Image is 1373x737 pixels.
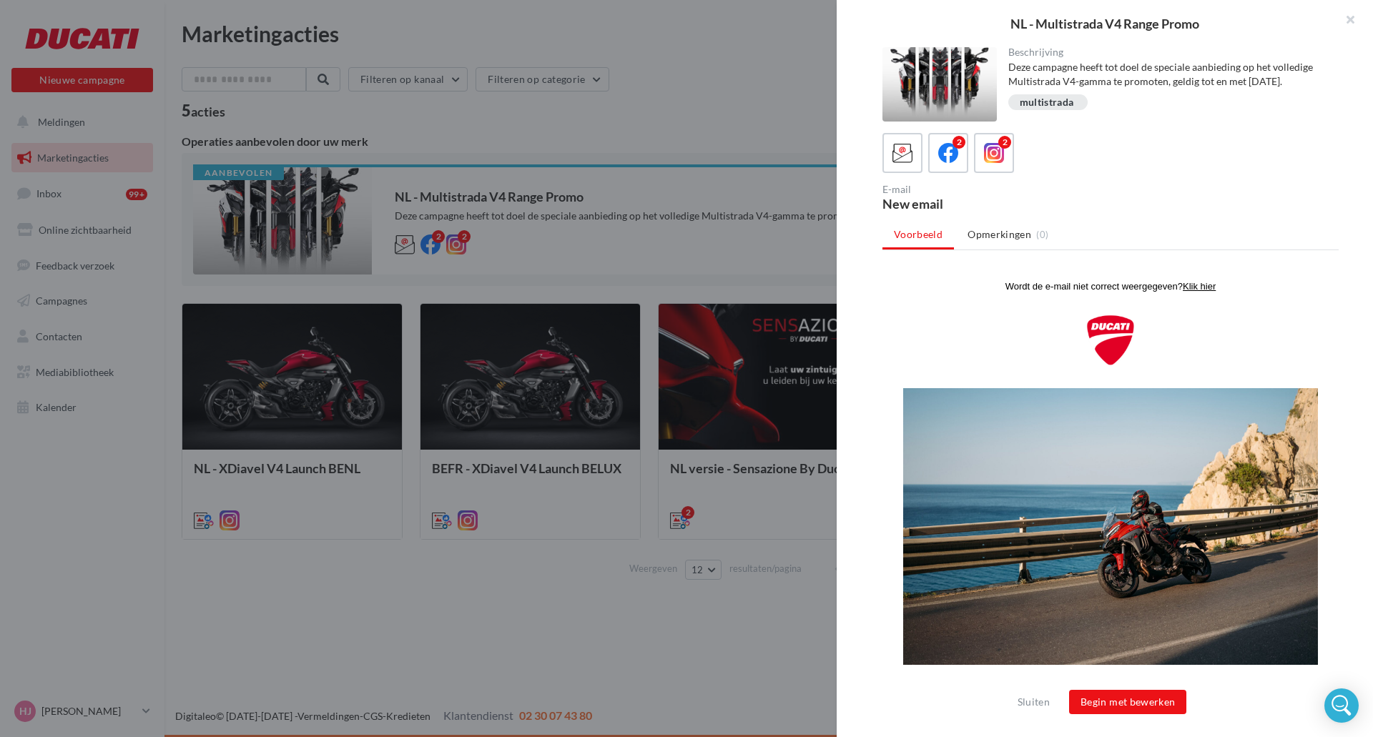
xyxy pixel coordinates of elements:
img: DM_Ducati_Multistrada_20240730_01795_UC688712_low.jpg [21,115,435,392]
img: Ducati_Shield_2D_W.png [203,41,253,94]
p: Wordt de e-mail niet correct weergegeven? [21,8,435,19]
div: 2 [953,136,965,149]
div: 2 [998,136,1011,149]
div: NL - Multistrada V4 Range Promo [860,17,1350,30]
div: E-mail [882,184,1105,194]
span: Opmerkingen [968,227,1031,242]
u: Klik hier [300,8,333,19]
button: Begin met bewerken [1069,690,1186,714]
div: Deze campagne heeft tot doel de speciale aanbieding op het volledige Multistrada V4-gamma te prom... [1008,60,1328,89]
div: multistrada [1020,97,1074,108]
button: Sluiten [1012,693,1055,711]
span: (0) [1036,229,1048,240]
div: Beschrijving [1008,47,1328,57]
div: Open Intercom Messenger [1324,688,1359,723]
div: New email [882,197,1105,210]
